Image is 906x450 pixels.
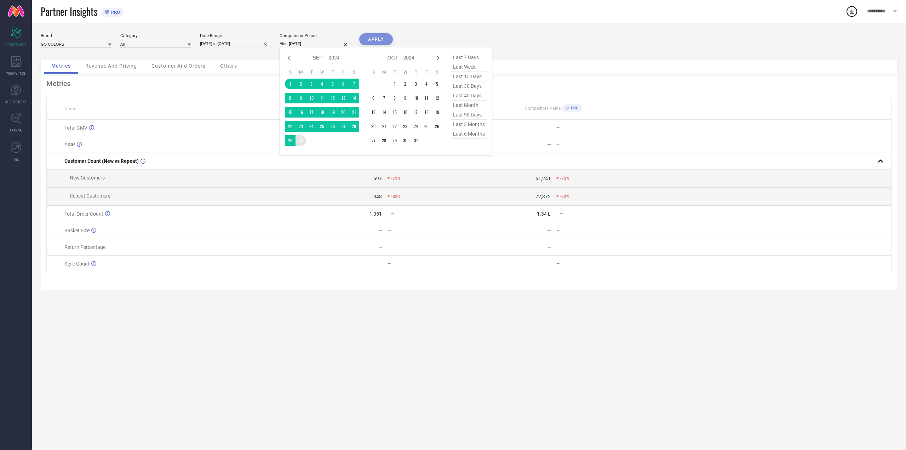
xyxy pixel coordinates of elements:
[400,107,411,118] td: Wed Oct 16 2024
[421,93,432,103] td: Fri Oct 11 2024
[349,69,359,75] th: Saturday
[338,93,349,103] td: Fri Sep 13 2024
[285,107,296,118] td: Sun Sep 15 2024
[338,107,349,118] td: Fri Sep 20 2024
[285,54,293,62] div: Previous month
[41,33,111,38] div: Brand
[451,110,487,120] span: last 90 days
[421,69,432,75] th: Friday
[6,42,27,47] span: SCORECARDS
[70,175,105,181] span: New Customers
[547,228,551,233] div: —
[556,261,637,266] div: —
[411,107,421,118] td: Thu Oct 17 2024
[389,121,400,132] td: Tue Oct 22 2024
[349,79,359,89] td: Sat Sep 07 2024
[547,125,551,131] div: —
[120,33,191,38] div: Category
[411,135,421,146] td: Thu Oct 31 2024
[569,106,579,110] span: PRO
[547,244,551,250] div: —
[432,69,442,75] th: Saturday
[296,121,306,132] td: Mon Sep 23 2024
[389,135,400,146] td: Tue Oct 29 2024
[64,158,139,164] span: Customer Count (New vs Repeat)
[368,135,379,146] td: Sun Oct 27 2024
[338,121,349,132] td: Fri Sep 27 2024
[556,125,637,130] div: —
[368,69,379,75] th: Sunday
[432,79,442,89] td: Sat Oct 05 2024
[535,194,551,199] div: 72,372
[327,121,338,132] td: Thu Sep 26 2024
[400,69,411,75] th: Wednesday
[368,121,379,132] td: Sun Oct 20 2024
[547,142,551,147] div: —
[306,79,317,89] td: Tue Sep 03 2024
[64,106,76,111] span: Name
[349,107,359,118] td: Sat Sep 21 2024
[378,261,382,267] div: —
[560,176,569,181] span: -75%
[306,93,317,103] td: Tue Sep 10 2024
[327,69,338,75] th: Thursday
[317,93,327,103] td: Wed Sep 11 2024
[70,193,110,199] span: Repeat Customers
[285,69,296,75] th: Sunday
[368,93,379,103] td: Sun Oct 06 2024
[373,194,382,199] div: 348
[432,107,442,118] td: Sat Oct 19 2024
[285,121,296,132] td: Sun Sep 22 2024
[109,10,120,15] span: PRO
[64,228,90,233] span: Basket Size
[432,93,442,103] td: Sat Oct 12 2024
[389,93,400,103] td: Tue Oct 08 2024
[391,194,401,199] span: -82%
[306,121,317,132] td: Tue Sep 24 2024
[421,107,432,118] td: Fri Oct 18 2024
[306,69,317,75] th: Tuesday
[451,53,487,62] span: last 7 days
[338,69,349,75] th: Friday
[451,120,487,129] span: last 3 months
[451,62,487,72] span: last week
[400,121,411,132] td: Wed Oct 23 2024
[5,99,27,104] span: SUGGESTIONS
[379,69,389,75] th: Monday
[6,70,26,76] span: WORKSPACE
[411,79,421,89] td: Thu Oct 03 2024
[85,63,137,69] span: Revenue And Pricing
[64,211,103,217] span: Total Order Count
[389,69,400,75] th: Tuesday
[379,121,389,132] td: Mon Oct 21 2024
[285,93,296,103] td: Sun Sep 08 2024
[317,107,327,118] td: Wed Sep 18 2024
[379,107,389,118] td: Mon Oct 14 2024
[451,72,487,81] span: last 15 days
[411,69,421,75] th: Thursday
[296,79,306,89] td: Mon Sep 02 2024
[317,69,327,75] th: Wednesday
[280,40,350,47] input: Select comparison period
[400,135,411,146] td: Wed Oct 30 2024
[200,40,271,47] input: Select date range
[379,93,389,103] td: Mon Oct 07 2024
[373,176,382,181] div: 697
[64,142,75,147] span: AISP
[378,228,382,233] div: —
[434,54,442,62] div: Next month
[64,125,87,131] span: Total GMV
[349,121,359,132] td: Sat Sep 28 2024
[535,176,551,181] div: 61,241
[327,79,338,89] td: Thu Sep 05 2024
[13,156,19,162] span: FWD
[388,228,469,233] div: —
[411,93,421,103] td: Thu Oct 10 2024
[421,79,432,89] td: Fri Oct 04 2024
[306,107,317,118] td: Tue Sep 17 2024
[451,81,487,91] span: last 30 days
[379,135,389,146] td: Mon Oct 28 2024
[349,93,359,103] td: Sat Sep 14 2024
[432,121,442,132] td: Sat Oct 26 2024
[411,121,421,132] td: Thu Oct 24 2024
